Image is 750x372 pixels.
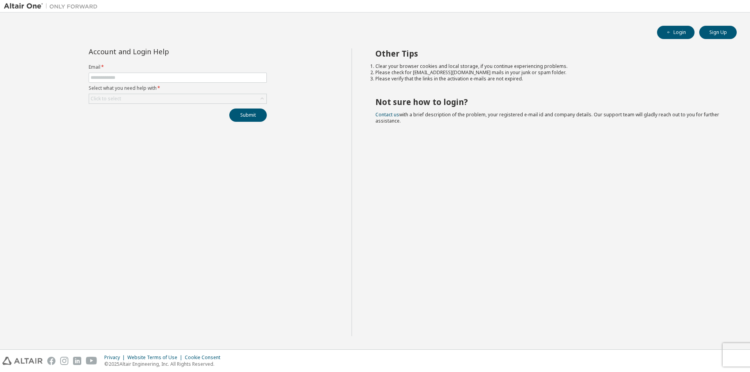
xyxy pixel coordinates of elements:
button: Submit [229,109,267,122]
img: altair_logo.svg [2,357,43,365]
div: Click to select [89,94,266,103]
label: Email [89,64,267,70]
div: Cookie Consent [185,354,225,361]
button: Login [657,26,695,39]
li: Please check for [EMAIL_ADDRESS][DOMAIN_NAME] mails in your junk or spam folder. [375,69,723,76]
img: instagram.svg [60,357,68,365]
li: Clear your browser cookies and local storage, if you continue experiencing problems. [375,63,723,69]
span: with a brief description of the problem, your registered e-mail id and company details. Our suppo... [375,111,719,124]
div: Website Terms of Use [127,354,185,361]
p: © 2025 Altair Engineering, Inc. All Rights Reserved. [104,361,225,367]
label: Select what you need help with [89,85,267,91]
div: Click to select [91,96,121,102]
li: Please verify that the links in the activation e-mails are not expired. [375,76,723,82]
h2: Other Tips [375,48,723,59]
img: linkedin.svg [73,357,81,365]
div: Privacy [104,354,127,361]
img: facebook.svg [47,357,55,365]
button: Sign Up [699,26,737,39]
h2: Not sure how to login? [375,97,723,107]
img: youtube.svg [86,357,97,365]
div: Account and Login Help [89,48,231,55]
img: Altair One [4,2,102,10]
a: Contact us [375,111,399,118]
